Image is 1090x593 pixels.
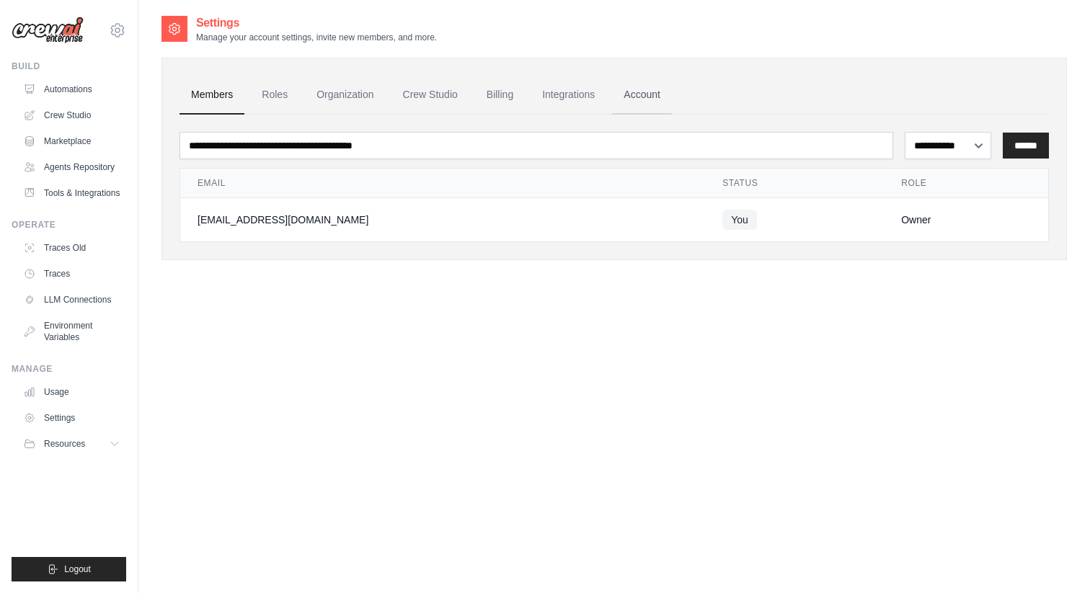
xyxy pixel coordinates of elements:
h2: Settings [196,14,437,32]
button: Logout [12,557,126,581]
a: Environment Variables [17,314,126,349]
img: Logo [12,17,84,44]
span: Resources [44,438,85,450]
div: [EMAIL_ADDRESS][DOMAIN_NAME] [198,213,688,227]
p: Manage your account settings, invite new members, and more. [196,32,437,43]
a: Tools & Integrations [17,182,126,205]
button: Resources [17,432,126,455]
a: Automations [17,78,126,101]
th: Status [705,169,884,198]
div: Manage [12,363,126,375]
span: Logout [64,563,91,575]
a: Integrations [531,76,606,115]
a: Roles [250,76,299,115]
a: Members [180,76,244,115]
a: Settings [17,406,126,429]
a: Crew Studio [391,76,469,115]
div: Build [12,61,126,72]
a: Usage [17,380,126,403]
a: Agents Repository [17,156,126,179]
a: Marketplace [17,130,126,153]
th: Email [180,169,705,198]
a: Account [612,76,672,115]
a: Traces [17,262,126,285]
div: Owner [901,213,1031,227]
a: Crew Studio [17,104,126,127]
span: You [722,210,757,230]
a: LLM Connections [17,288,126,311]
a: Traces Old [17,236,126,259]
a: Organization [305,76,385,115]
div: Operate [12,219,126,231]
th: Role [884,169,1048,198]
a: Billing [475,76,525,115]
